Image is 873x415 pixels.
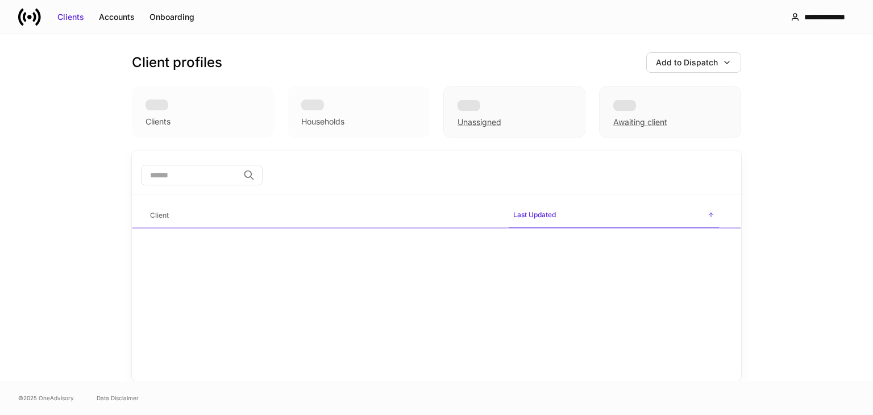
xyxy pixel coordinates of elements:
[145,204,500,227] span: Client
[142,8,202,26] button: Onboarding
[656,57,718,68] div: Add to Dispatch
[97,393,139,402] a: Data Disclaimer
[599,86,741,138] div: Awaiting client
[458,117,501,128] div: Unassigned
[149,11,194,23] div: Onboarding
[18,393,74,402] span: © 2025 OneAdvisory
[646,52,741,73] button: Add to Dispatch
[57,11,84,23] div: Clients
[99,11,135,23] div: Accounts
[513,209,556,220] h6: Last Updated
[92,8,142,26] button: Accounts
[150,210,169,221] h6: Client
[132,53,222,72] h3: Client profiles
[509,204,719,228] span: Last Updated
[145,116,171,127] div: Clients
[443,86,585,138] div: Unassigned
[613,117,667,128] div: Awaiting client
[301,116,344,127] div: Households
[50,8,92,26] button: Clients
